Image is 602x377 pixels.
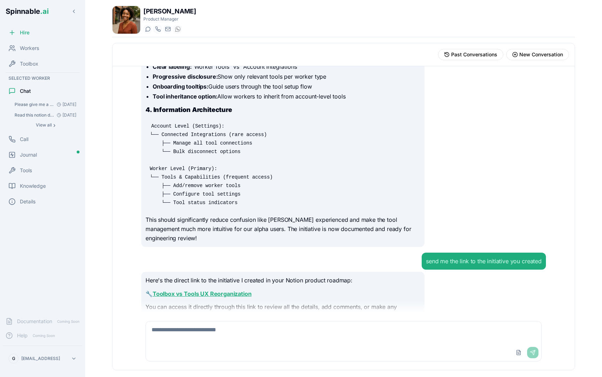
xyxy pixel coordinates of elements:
[143,6,196,16] h1: [PERSON_NAME]
[153,93,217,100] strong: Tool inheritance option:
[153,62,420,71] li: "Worker Tools" vs "Account Integrations"
[20,60,38,67] span: Toolbox
[15,112,54,118] span: Read this notion doc: https://www.notion.so/Spinnable-Core-Product-Metrics-21d789a91e628037a8e1ee...
[20,167,32,174] span: Tools
[438,49,503,60] button: View past conversations
[20,151,37,158] span: Journal
[11,100,80,109] button: Open conversation: Please give me a summary of the usage of external users (not @spinnable.ai) fr...
[15,102,54,107] span: Please give me a summary of the usage of external users (not @spinnable.ai) from the past few day...
[146,106,232,113] strong: 4. Information Architecture
[17,332,28,339] span: Help
[53,122,55,128] span: ›
[6,351,80,366] button: G[EMAIL_ADDRESS]
[153,63,192,70] strong: Clear labeling:
[20,45,39,52] span: Workers
[173,25,182,33] button: WhatsApp
[20,136,28,143] span: Call
[153,83,208,90] strong: Onboarding tooltips:
[54,102,76,107] span: [DATE]
[20,182,46,190] span: Knowledge
[6,7,49,16] span: Spinnable
[519,51,563,58] span: New Conversation
[146,290,251,297] strong: 🔧
[40,7,49,16] span: .ai
[20,29,29,36] span: Hire
[153,25,162,33] button: Start a call with Taylor Mitchell
[150,123,273,206] code: Account Level (Settings): └── Connected Integrations (rare access) ├── Manage all tool connection...
[153,92,420,101] li: Allow workers to inherit from account-level tools
[11,110,80,120] button: Open conversation: Read this notion doc: https://www.notion.so/Spinnable-Core-Product-Metrics-21d...
[426,257,542,265] div: send me the link to the initiative you created
[12,356,15,361] span: G
[153,72,420,81] li: Show only relevant tools per worker type
[31,332,57,339] span: Coming Soon
[146,215,420,243] p: This should significantly reduce confusion like [PERSON_NAME] experienced and make the tool manag...
[20,88,31,95] span: Chat
[163,25,172,33] button: Send email to taylor.mitchell@getspinnable.ai
[17,318,52,325] span: Documentation
[21,356,60,361] p: [EMAIL_ADDRESS]
[451,51,497,58] span: Past Conversations
[153,290,252,297] a: Toolbox vs Tools UX Reorganization
[143,16,196,22] p: Product Manager
[143,25,152,33] button: Start a chat with Taylor Mitchell
[20,198,35,205] span: Details
[146,276,420,285] p: Here's the direct link to the initiative I created in your Notion product roadmap:
[3,74,82,83] div: Selected Worker
[506,49,569,60] button: Start new conversation
[113,6,140,34] img: Taylor Mitchell
[36,122,52,128] span: View all
[11,121,80,129] button: Show all conversations
[153,73,218,80] strong: Progressive disclosure:
[55,318,82,325] span: Coming Soon
[54,112,76,118] span: [DATE]
[175,26,181,32] img: WhatsApp
[146,303,420,321] p: You can access it directly through this link to review all the details, add comments, or make any...
[153,82,420,91] li: Guide users through the tool setup flow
